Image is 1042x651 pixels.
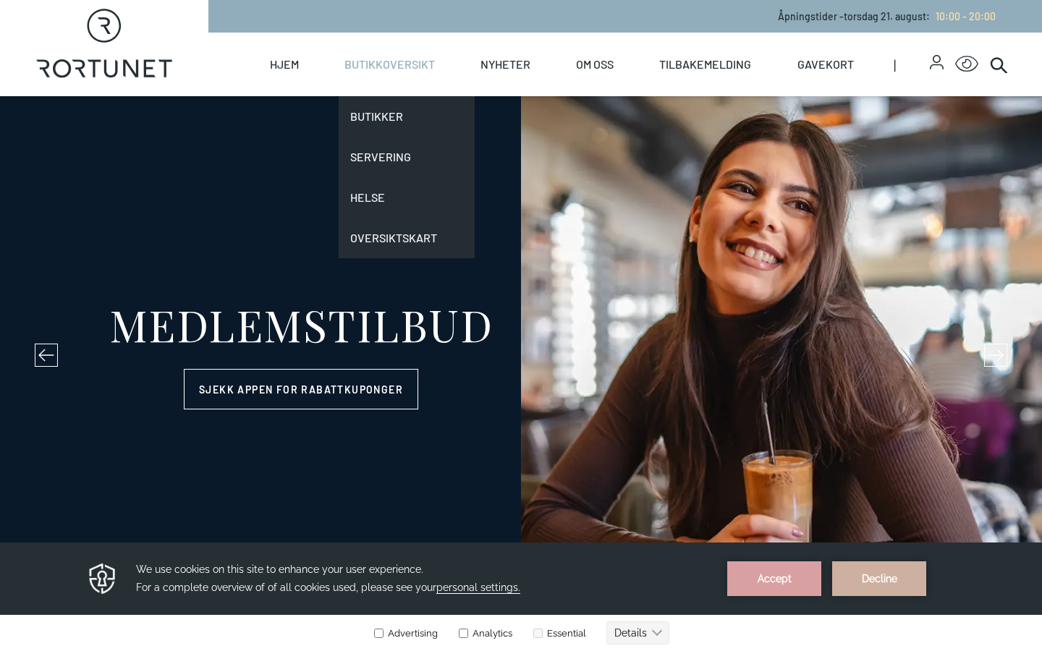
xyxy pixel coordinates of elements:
a: Oversiktskart [339,218,475,258]
a: Butikker [339,96,475,137]
a: Om oss [576,33,614,96]
button: Details [606,79,669,102]
a: Servering [339,137,475,177]
a: Nyheter [480,33,530,96]
button: Accept [727,19,821,54]
p: Åpningstider - torsdag 21. august : [778,9,996,24]
a: Hjem [270,33,299,96]
a: Sjekk appen for rabattkuponger [184,369,418,409]
a: Butikkoversikt [344,33,435,96]
input: Analytics [459,86,468,95]
label: Analytics [456,85,512,96]
span: 10:00 - 20:00 [936,10,996,22]
input: Essential [533,86,543,95]
text: Details [614,85,647,96]
span: personal settings. [436,39,520,51]
button: Decline [832,19,926,54]
span: | [894,33,930,96]
a: Tilbakemelding [659,33,751,96]
div: MEDLEMSTILBUD [109,302,494,346]
img: Privacy reminder [87,19,118,54]
label: Advertising [373,85,438,96]
a: Helse [339,177,475,218]
label: Essential [530,85,586,96]
input: Advertising [374,86,384,95]
button: Open Accessibility Menu [955,53,978,76]
a: 10:00 - 20:00 [930,10,996,22]
h3: We use cookies on this site to enhance your user experience. For a complete overview of of all co... [136,18,709,54]
a: Gavekort [797,33,854,96]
